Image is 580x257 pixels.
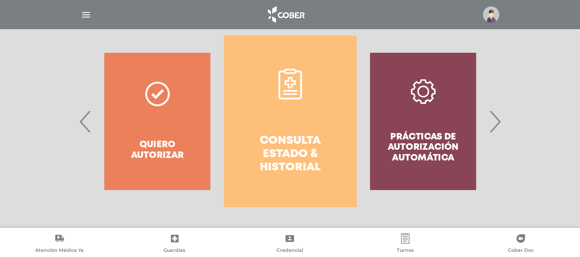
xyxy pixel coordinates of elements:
a: Cober Doc [463,233,578,255]
span: Next [486,98,503,145]
span: Turnos [397,247,414,255]
span: Guardias [164,247,185,255]
a: Atención Médica Ya [2,233,117,255]
span: Atención Médica Ya [35,247,84,255]
a: Turnos [348,233,463,255]
span: Credencial [276,247,303,255]
a: Guardias [117,233,233,255]
a: Credencial [232,233,348,255]
img: Cober_menu-lines-white.svg [81,9,91,20]
span: Previous [77,98,94,145]
span: Cober Doc [508,247,534,255]
img: profile-placeholder.svg [483,6,499,23]
h4: Consulta estado & historial [240,134,341,175]
a: Consulta estado & historial [224,36,357,207]
img: logo_cober_home-white.png [263,4,308,25]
